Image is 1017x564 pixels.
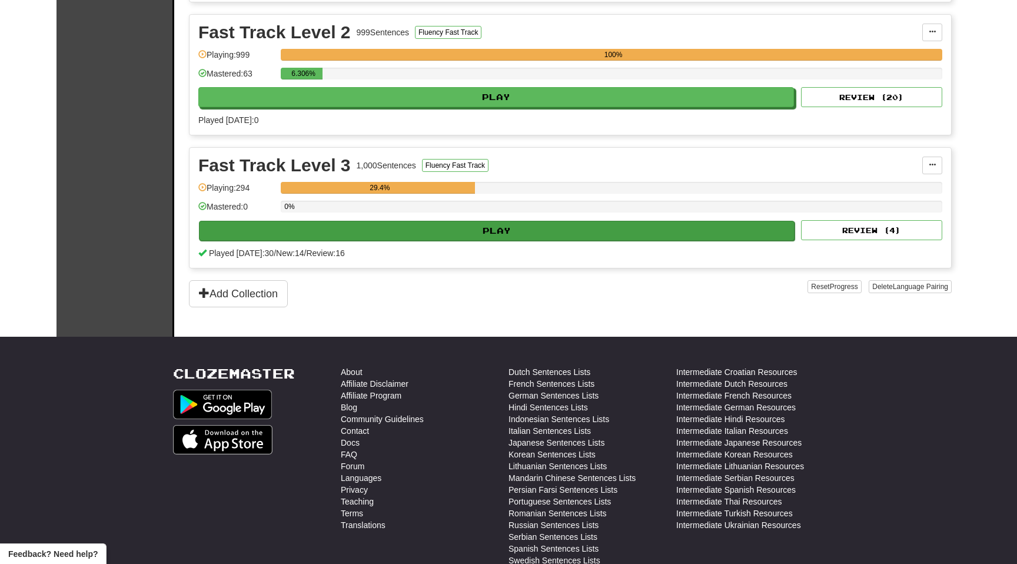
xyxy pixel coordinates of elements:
[807,280,861,293] button: ResetProgress
[341,519,385,531] a: Translations
[508,402,588,413] a: Hindi Sentences Lists
[173,390,272,419] img: Get it on Google Play
[676,496,782,507] a: Intermediate Thai Resources
[198,24,351,41] div: Fast Track Level 2
[676,519,801,531] a: Intermediate Ukrainian Resources
[508,460,607,472] a: Lithuanian Sentences Lists
[198,49,275,68] div: Playing: 999
[341,402,357,413] a: Blog
[198,182,275,201] div: Playing: 294
[274,248,276,258] span: /
[341,460,364,472] a: Forum
[676,484,796,496] a: Intermediate Spanish Resources
[676,507,793,519] a: Intermediate Turkish Resources
[198,115,258,125] span: Played [DATE]: 0
[676,425,788,437] a: Intermediate Italian Resources
[284,49,942,61] div: 100%
[508,507,607,519] a: Romanian Sentences Lists
[341,449,357,460] a: FAQ
[341,366,363,378] a: About
[869,280,952,293] button: DeleteLanguage Pairing
[508,543,599,555] a: Spanish Sentences Lists
[341,507,363,519] a: Terms
[304,248,307,258] span: /
[341,437,360,449] a: Docs
[676,378,787,390] a: Intermediate Dutch Resources
[415,26,481,39] button: Fluency Fast Track
[676,390,792,402] a: Intermediate French Resources
[198,201,275,220] div: Mastered: 0
[676,460,804,472] a: Intermediate Lithuanian Resources
[198,157,351,174] div: Fast Track Level 3
[341,484,368,496] a: Privacy
[508,496,611,507] a: Portuguese Sentences Lists
[341,472,381,484] a: Languages
[198,87,794,107] button: Play
[8,548,98,560] span: Open feedback widget
[676,437,802,449] a: Intermediate Japanese Resources
[508,472,636,484] a: Mandarin Chinese Sentences Lists
[508,519,599,531] a: Russian Sentences Lists
[341,496,374,507] a: Teaching
[341,425,369,437] a: Contact
[676,472,795,484] a: Intermediate Serbian Resources
[306,248,344,258] span: Review: 16
[508,449,596,460] a: Korean Sentences Lists
[801,220,942,240] button: Review (4)
[284,182,475,194] div: 29.4%
[801,87,942,107] button: Review (20)
[357,26,410,38] div: 999 Sentences
[173,425,272,454] img: Get it on App Store
[209,248,274,258] span: Played [DATE]: 30
[284,68,323,79] div: 6.306%
[199,221,795,241] button: Play
[676,413,785,425] a: Intermediate Hindi Resources
[508,437,604,449] a: Japanese Sentences Lists
[422,159,488,172] button: Fluency Fast Track
[508,366,590,378] a: Dutch Sentences Lists
[830,283,858,291] span: Progress
[189,280,288,307] button: Add Collection
[508,413,609,425] a: Indonesian Sentences Lists
[676,449,793,460] a: Intermediate Korean Resources
[508,531,597,543] a: Serbian Sentences Lists
[508,425,591,437] a: Italian Sentences Lists
[508,484,617,496] a: Persian Farsi Sentences Lists
[341,390,401,402] a: Affiliate Program
[676,402,796,413] a: Intermediate German Resources
[357,160,416,171] div: 1,000 Sentences
[276,248,304,258] span: New: 14
[508,390,599,402] a: German Sentences Lists
[341,413,424,425] a: Community Guidelines
[676,366,797,378] a: Intermediate Croatian Resources
[508,378,594,390] a: French Sentences Lists
[893,283,948,291] span: Language Pairing
[341,378,408,390] a: Affiliate Disclaimer
[198,68,275,87] div: Mastered: 63
[173,366,295,381] a: Clozemaster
